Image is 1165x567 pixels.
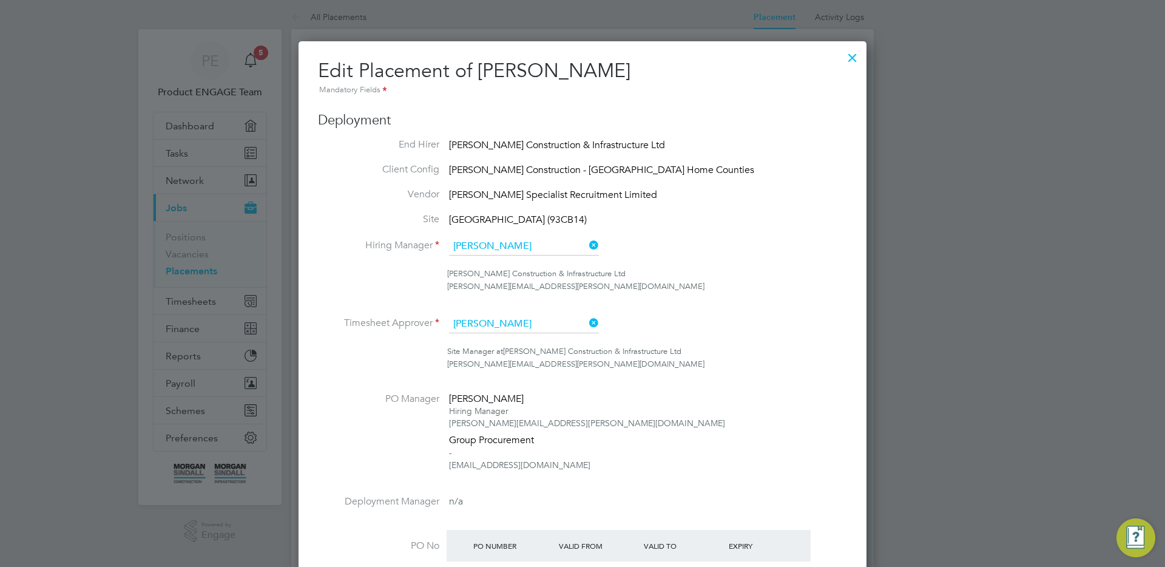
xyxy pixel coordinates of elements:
div: - [449,447,725,459]
label: Site [318,213,439,226]
div: [EMAIL_ADDRESS][DOMAIN_NAME] [449,459,725,471]
span: n/a [449,495,463,508]
label: PO No [318,540,439,552]
span: [PERSON_NAME] Specialist Recruitment Limited [449,189,657,201]
label: Client Config [318,163,439,176]
div: [PERSON_NAME][EMAIL_ADDRESS][PERSON_NAME][DOMAIN_NAME] [449,417,725,429]
label: End Hirer [318,138,439,151]
button: Engage Resource Center [1116,518,1155,557]
div: [PERSON_NAME][EMAIL_ADDRESS][PERSON_NAME][DOMAIN_NAME] [447,280,847,293]
input: Search for... [449,237,599,256]
span: [PERSON_NAME][EMAIL_ADDRESS][PERSON_NAME][DOMAIN_NAME] [447,359,704,369]
div: Valid From [556,535,641,557]
label: Timesheet Approver [318,317,439,330]
div: PO Number [470,535,555,557]
label: Vendor [318,188,439,201]
span: [PERSON_NAME] Construction - [GEOGRAPHIC_DATA] Home Counties [449,164,754,176]
label: Hiring Manager [318,239,439,252]
span: [PERSON_NAME] Construction & Infrastructure Ltd [503,346,681,356]
span: [GEOGRAPHIC_DATA] (93CB14) [449,214,587,226]
h3: Deployment [318,112,847,129]
span: [PERSON_NAME] Construction & Infrastructure Ltd [447,268,626,279]
span: Edit Placement of [PERSON_NAME] [318,59,630,83]
input: Search for... [449,315,599,333]
span: [PERSON_NAME] [449,393,524,405]
span: [PERSON_NAME] Construction & Infrastructure Ltd [449,139,665,151]
span: Site Manager at [447,346,503,356]
label: PO Manager [318,393,439,406]
div: Mandatory Fields [318,84,847,97]
span: Group Procurement [449,434,534,446]
label: Deployment Manager [318,495,439,508]
div: Hiring Manager [449,405,725,417]
div: Expiry [726,535,811,557]
div: Valid To [641,535,726,557]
